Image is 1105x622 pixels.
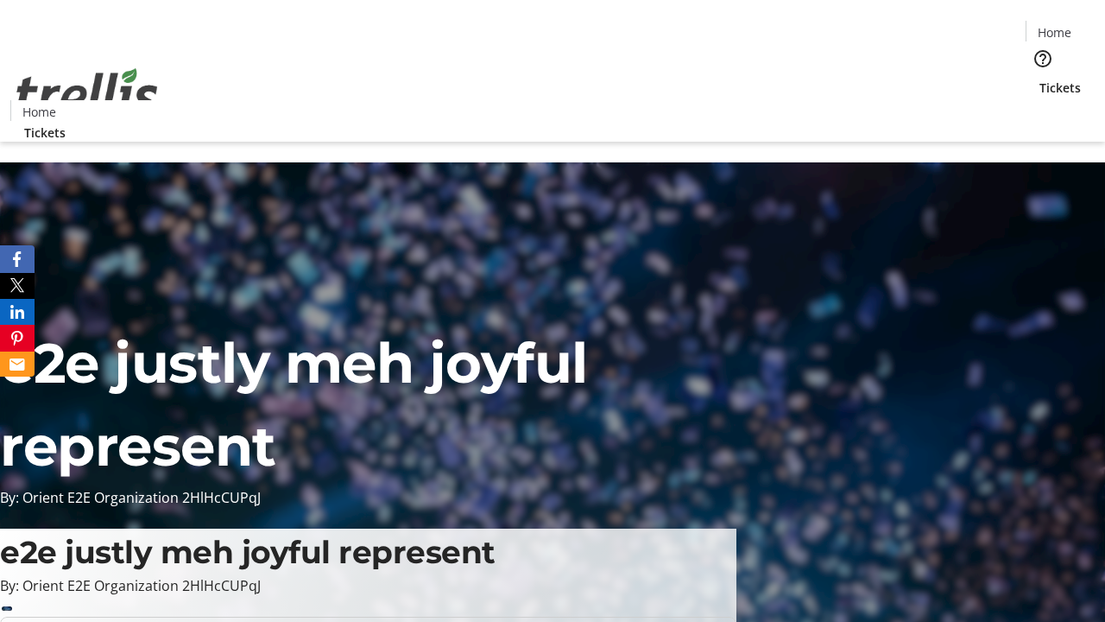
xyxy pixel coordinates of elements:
[10,49,164,136] img: Orient E2E Organization 2HlHcCUPqJ's Logo
[1038,23,1071,41] span: Home
[1026,79,1095,97] a: Tickets
[1026,97,1060,131] button: Cart
[11,103,66,121] a: Home
[1039,79,1081,97] span: Tickets
[22,103,56,121] span: Home
[10,124,79,142] a: Tickets
[1026,41,1060,76] button: Help
[1026,23,1082,41] a: Home
[24,124,66,142] span: Tickets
